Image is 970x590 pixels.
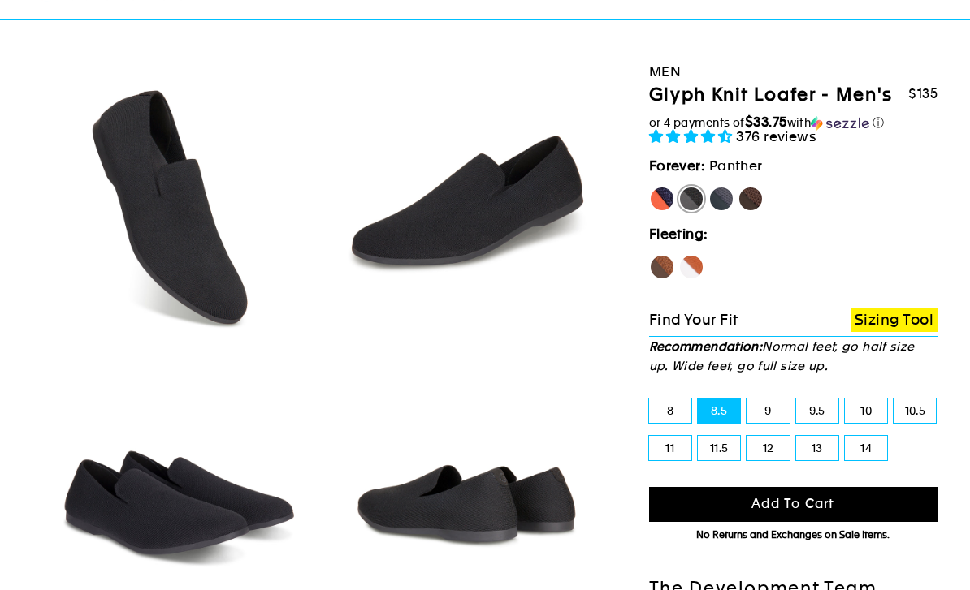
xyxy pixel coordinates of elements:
[698,398,740,423] label: 8.5
[751,496,834,511] span: Add to cart
[747,398,789,423] label: 9
[649,84,893,107] h1: Glyph Knit Loafer - Men's
[649,398,691,423] label: 8
[678,186,704,212] label: Panther
[649,114,938,131] div: or 4 payments of with
[698,436,740,460] label: 11.5
[649,487,938,522] button: Add to cart
[811,116,869,131] img: Sezzle
[649,226,708,242] strong: Fleeting:
[796,398,838,423] label: 9.5
[678,254,704,280] label: Fox
[649,128,737,144] span: 4.73 stars
[709,157,763,174] span: Panther
[845,436,887,460] label: 14
[796,436,838,460] label: 13
[894,398,936,423] label: 10.5
[738,186,764,212] label: Mustang
[747,436,789,460] label: 12
[696,529,890,540] span: No Returns and Exchanges on Sale Items.
[649,61,938,83] div: Men
[330,68,605,343] img: Panther
[649,436,691,460] label: 11
[851,308,938,332] a: Sizing Tool
[736,128,816,144] span: 376 reviews
[649,339,763,353] strong: Recommendation:
[649,254,675,280] label: Hawk
[649,311,738,328] span: Find Your Fit
[649,337,938,376] p: Normal feet, go half size up. Wide feet, go full size up.
[908,86,938,101] span: $135
[40,68,315,343] img: Panther
[649,114,938,131] div: or 4 payments of$33.75withSezzle Click to learn more about Sezzle
[745,114,787,130] span: $33.75
[649,157,706,174] strong: Forever:
[708,186,734,212] label: Rhino
[649,186,675,212] label: [PERSON_NAME]
[845,398,887,423] label: 10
